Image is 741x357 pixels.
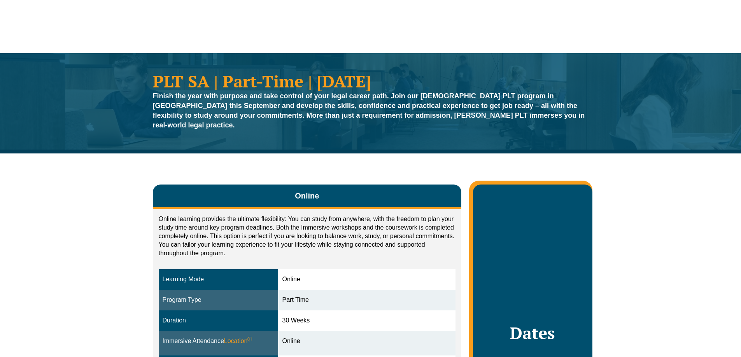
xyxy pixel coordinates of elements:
[163,337,275,346] div: Immersive Attendance
[153,73,589,89] h1: PLT SA | Part-Time | [DATE]
[295,190,319,201] span: Online
[153,92,585,129] strong: Finish the year with purpose and take control of your legal career path. Join our [DEMOGRAPHIC_DA...
[163,316,275,325] div: Duration
[163,275,275,284] div: Learning Mode
[224,337,252,346] span: Location
[282,316,452,325] div: 30 Weeks
[481,323,584,343] h2: Dates
[282,337,452,346] div: Online
[163,296,275,305] div: Program Type
[247,336,252,342] sup: ⓘ
[282,296,452,305] div: Part Time
[159,215,456,258] p: Online learning provides the ultimate flexibility: You can study from anywhere, with the freedom ...
[282,275,452,284] div: Online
